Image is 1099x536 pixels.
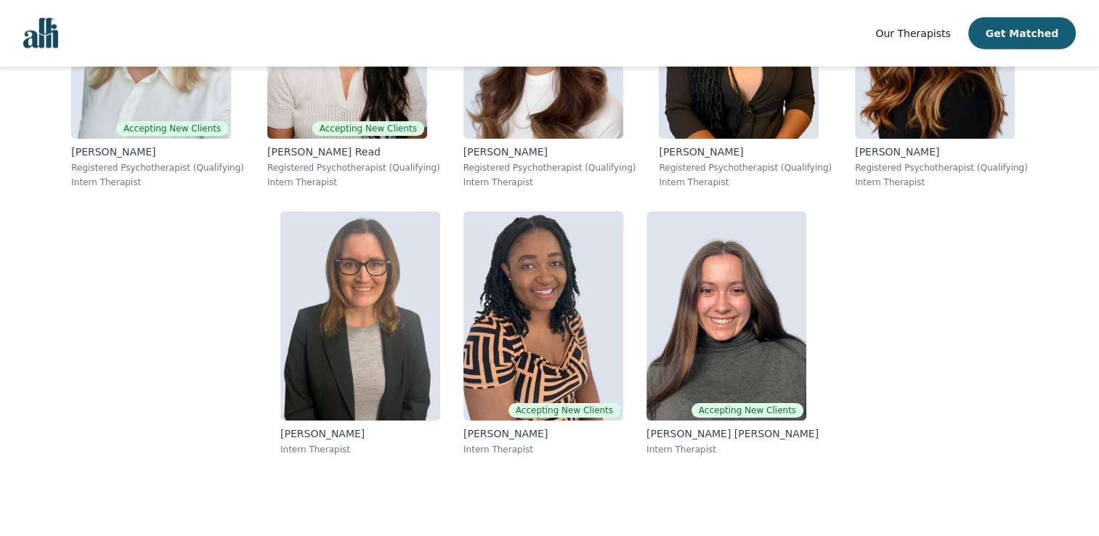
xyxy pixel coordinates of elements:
p: Intern Therapist [646,444,819,455]
p: Intern Therapist [71,176,244,188]
span: Accepting New Clients [692,403,803,418]
a: Faith_DanielsAccepting New Clients[PERSON_NAME]Intern Therapist [452,200,635,467]
p: Intern Therapist [267,176,440,188]
p: [PERSON_NAME] [71,145,244,159]
p: [PERSON_NAME] [463,426,623,441]
p: Intern Therapist [855,176,1028,188]
p: [PERSON_NAME] [PERSON_NAME] [646,426,819,441]
p: Registered Psychotherapist (Qualifying) [463,162,636,174]
span: Accepting New Clients [116,121,228,136]
p: [PERSON_NAME] [463,145,636,159]
a: Molly_Macdermaid[PERSON_NAME]Intern Therapist [269,200,452,467]
a: Rachelle_Angers RitaccaAccepting New Clients[PERSON_NAME] [PERSON_NAME]Intern Therapist [635,200,830,467]
p: [PERSON_NAME] Read [267,145,440,159]
img: Molly_Macdermaid [280,211,440,421]
p: Registered Psychotherapist (Qualifying) [71,162,244,174]
p: Registered Psychotherapist (Qualifying) [267,162,440,174]
img: Rachelle_Angers Ritacca [646,211,806,421]
p: Intern Therapist [463,176,636,188]
p: [PERSON_NAME] [280,426,440,441]
p: Intern Therapist [280,444,440,455]
p: [PERSON_NAME] [855,145,1028,159]
span: Our Therapists [875,28,950,39]
a: Our Therapists [875,25,950,42]
button: Get Matched [968,17,1076,49]
img: Faith_Daniels [463,211,623,421]
p: Registered Psychotherapist (Qualifying) [855,162,1028,174]
img: alli logo [23,18,58,49]
p: Intern Therapist [659,176,832,188]
span: Accepting New Clients [508,403,620,418]
span: Accepting New Clients [312,121,424,136]
p: Registered Psychotherapist (Qualifying) [659,162,832,174]
p: Intern Therapist [463,444,623,455]
p: [PERSON_NAME] [659,145,832,159]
